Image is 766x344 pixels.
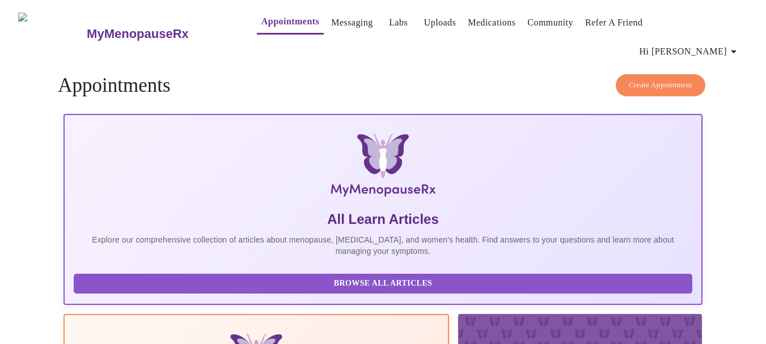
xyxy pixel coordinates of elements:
img: MyMenopauseRx Logo [18,12,86,55]
a: Labs [389,15,408,31]
button: Appointments [257,10,324,35]
button: Messaging [327,11,377,34]
a: Browse All Articles [74,278,695,287]
h4: Appointments [58,74,708,97]
button: Labs [380,11,417,34]
a: Uploads [424,15,456,31]
a: Medications [468,15,515,31]
a: Appointments [261,14,319,29]
a: Community [527,15,573,31]
a: Messaging [331,15,373,31]
h3: MyMenopauseRx [87,27,189,41]
span: Create Appointment [629,79,692,92]
button: Refer a Friend [581,11,647,34]
span: Browse All Articles [85,277,681,291]
button: Create Appointment [616,74,705,96]
button: Uploads [420,11,461,34]
span: Hi [PERSON_NAME] [640,44,740,60]
a: Refer a Friend [585,15,643,31]
button: Medications [463,11,520,34]
button: Community [523,11,578,34]
h5: All Learn Articles [74,210,692,228]
p: Explore our comprehensive collection of articles about menopause, [MEDICAL_DATA], and women's hea... [74,234,692,257]
button: Hi [PERSON_NAME] [635,40,745,63]
img: MyMenopauseRx Logo [170,133,596,201]
a: MyMenopauseRx [86,14,234,54]
button: Browse All Articles [74,274,692,294]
